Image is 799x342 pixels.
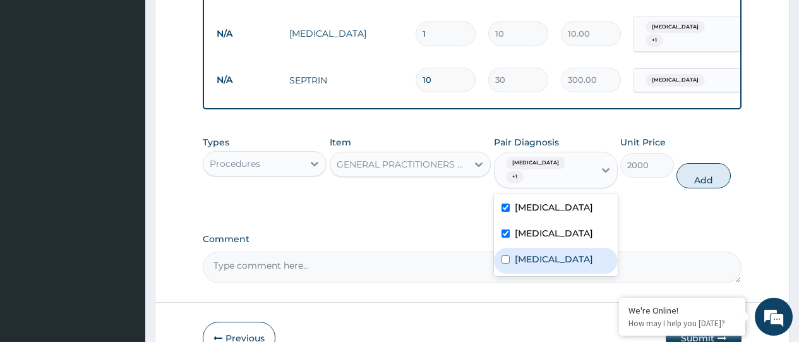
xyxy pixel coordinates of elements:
[506,157,565,169] span: [MEDICAL_DATA]
[494,136,559,149] label: Pair Diagnosis
[506,171,524,183] span: + 1
[515,201,593,214] label: [MEDICAL_DATA]
[515,253,593,266] label: [MEDICAL_DATA]
[620,136,666,149] label: Unit Price
[6,217,241,261] textarea: Type your message and hit 'Enter'
[330,136,351,149] label: Item
[210,22,283,46] td: N/A
[203,137,229,148] label: Types
[646,21,705,34] span: [MEDICAL_DATA]
[283,68,409,93] td: SEPTRIN
[23,63,51,95] img: d_794563401_company_1708531726252_794563401
[628,305,736,316] div: We're Online!
[628,318,736,329] p: How may I help you today?
[66,71,212,87] div: Chat with us now
[676,163,730,188] button: Add
[646,74,705,87] span: [MEDICAL_DATA]
[283,21,409,46] td: [MEDICAL_DATA]
[210,157,260,170] div: Procedures
[73,95,174,223] span: We're online!
[210,68,283,92] td: N/A
[646,34,663,47] span: + 1
[207,6,237,37] div: Minimize live chat window
[515,227,593,240] label: [MEDICAL_DATA]
[203,234,742,245] label: Comment
[337,158,469,171] div: GENERAL PRACTITIONERS CONSULTATION FIRST VISIT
